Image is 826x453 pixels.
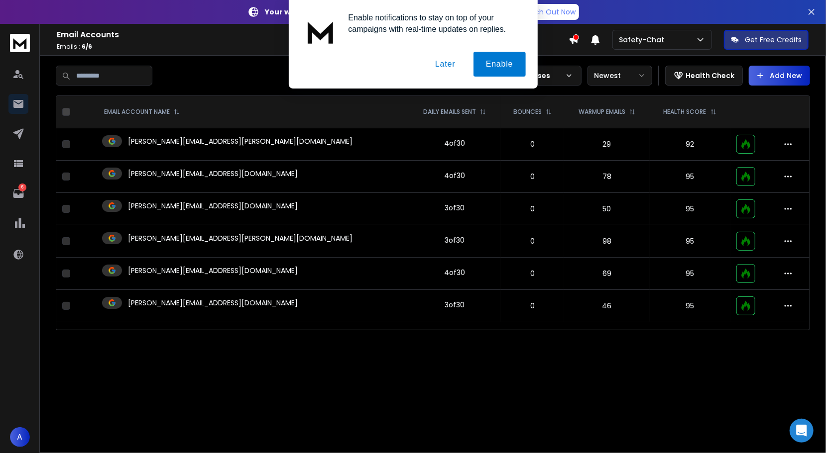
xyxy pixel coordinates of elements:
td: 98 [564,225,649,258]
p: [PERSON_NAME][EMAIL_ADDRESS][PERSON_NAME][DOMAIN_NAME] [128,136,353,146]
div: 3 of 30 [445,235,465,245]
p: HEALTH SCORE [664,108,707,116]
div: 4 of 30 [444,268,465,277]
td: 50 [564,193,649,225]
p: [PERSON_NAME][EMAIL_ADDRESS][DOMAIN_NAME] [128,266,298,275]
td: 92 [650,128,730,161]
div: 4 of 30 [444,138,465,148]
td: 95 [650,193,730,225]
p: 6 [18,183,26,191]
p: [PERSON_NAME][EMAIL_ADDRESS][PERSON_NAME][DOMAIN_NAME] [128,233,353,243]
p: [PERSON_NAME][EMAIL_ADDRESS][DOMAIN_NAME] [128,169,298,179]
button: A [10,427,30,447]
p: 0 [507,301,559,311]
p: [PERSON_NAME][EMAIL_ADDRESS][DOMAIN_NAME] [128,298,298,308]
p: 0 [507,204,559,214]
button: Later [423,52,468,77]
div: 3 of 30 [445,203,465,213]
p: DAILY EMAILS SENT [423,108,476,116]
td: 95 [650,225,730,258]
td: 95 [650,258,730,290]
p: 0 [507,172,559,181]
td: 95 [650,161,730,193]
p: 0 [507,269,559,278]
div: EMAIL ACCOUNT NAME [104,108,180,116]
button: Enable [473,52,526,77]
div: Open Intercom Messenger [790,419,814,443]
p: 0 [507,139,559,149]
td: 46 [564,290,649,322]
td: 29 [564,128,649,161]
p: 0 [507,236,559,246]
a: 6 [8,183,28,203]
div: 4 of 30 [444,171,465,181]
p: WARMUP EMAILS [579,108,625,116]
img: notification icon [301,12,341,52]
div: 3 of 30 [445,300,465,310]
div: Enable notifications to stay on top of your campaigns with real-time updates on replies. [341,12,526,35]
p: BOUNCES [513,108,542,116]
td: 69 [564,258,649,290]
td: 95 [650,290,730,322]
p: [PERSON_NAME][EMAIL_ADDRESS][DOMAIN_NAME] [128,201,298,211]
td: 78 [564,161,649,193]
